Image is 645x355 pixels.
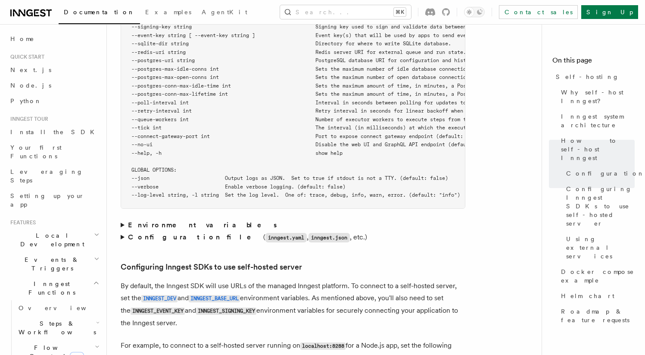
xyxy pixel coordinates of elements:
code: INNGEST_DEV [141,295,178,302]
a: Python [7,93,101,109]
span: Home [10,35,34,43]
button: Inngest Functions [7,276,101,300]
summary: Configuration file(inngest.yaml,inngest.json, etc.) [121,231,465,244]
span: Inngest system architecture [561,112,635,129]
code: INNGEST_EVENT_KEY [131,308,185,315]
p: By default, the Inngest SDK will use URLs of the managed Inngest platform. To connect to a self-h... [121,280,465,329]
span: Your first Functions [10,144,62,160]
span: Using external services [566,235,635,261]
button: Toggle dark mode [464,7,485,17]
a: Docker compose example [558,264,635,288]
a: Examples [140,3,196,23]
a: Home [7,31,101,47]
span: Python [10,97,42,104]
code: inngest.yaml [265,233,307,242]
button: Local Development [7,228,101,252]
span: Configuration [566,169,645,178]
a: Roadmap & feature requests [558,304,635,328]
a: INNGEST_BASE_URL [189,294,240,302]
span: AgentKit [202,9,247,16]
span: --json Output logs as JSON. Set to true if stdout is not a TTY. (default: false) [131,175,448,181]
span: --tick int The interval (in milliseconds) at which the executor polls the queue (default: 150) [131,125,566,131]
button: Steps & Workflows [15,316,101,340]
a: Inngest system architecture [558,109,635,133]
span: --retry-interval int Retry interval in seconds for linear backoff when retrying functions - must ... [131,108,623,114]
a: Next.js [7,62,101,78]
span: Next.js [10,66,51,73]
a: Configuring Inngest SDKs to use self-hosted server [563,181,635,231]
a: Configuring Inngest SDKs to use self-hosted server [121,261,302,273]
a: Contact sales [499,5,578,19]
span: How to self-host Inngest [561,136,635,162]
span: --log-level string, -l string Set the log level. One of: trace, debug, info, warn, error. (defaul... [131,192,460,198]
span: Steps & Workflows [15,319,96,336]
span: --signing-key string Signing key used to sign and validate data between the server and apps. [131,24,530,30]
a: How to self-host Inngest [558,133,635,166]
span: Overview [19,305,107,311]
span: --connect-gateway-port int Port to expose connect gateway endpoint (default: 8289) [131,133,481,139]
code: INNGEST_SIGNING_KEY [196,308,256,315]
button: Search...⌘K [280,5,411,19]
span: Configuring Inngest SDKs to use self-hosted server [566,185,635,228]
strong: Environment variables [128,221,278,229]
a: Install the SDK [7,124,101,140]
span: Leveraging Steps [10,168,83,184]
a: Setting up your app [7,188,101,212]
a: AgentKit [196,3,252,23]
span: Events & Triggers [7,255,94,273]
code: INNGEST_BASE_URL [189,295,240,302]
span: Roadmap & feature requests [561,307,635,324]
a: Node.js [7,78,101,93]
span: --poll-interval int Interval in seconds between polling for updates to apps (default: 0) [131,100,520,106]
span: GLOBAL OPTIONS: [131,167,177,173]
code: inngest.json [308,233,350,242]
span: Features [7,219,36,226]
span: Why self-host Inngest? [561,88,635,105]
span: Node.js [10,82,51,89]
span: --no-ui Disable the web UI and GraphQL API endpoint (default: false) [131,141,496,148]
span: Self-hosting [556,72,619,81]
a: INNGEST_DEV [141,294,178,302]
span: --event-key string [ --event-key string ] Event key(s) that will be used by apps to send events t... [131,32,520,38]
span: --postgres-uri string PostgreSQL database URI for configuration and history persistence. Defaults... [131,57,602,63]
span: Helm chart [561,292,614,300]
a: Using external services [563,231,635,264]
span: Local Development [7,231,94,248]
span: --postgres-max-idle-conns int Sets the maximum number of idle database connections in the Postgre... [131,66,620,72]
span: Documentation [64,9,135,16]
a: Sign Up [581,5,638,19]
span: --help, -h show help [131,150,343,156]
span: --postgres-conn-max-idle-time int Sets the maximum amount of time, in minutes, a PostgreSQL conne... [131,83,599,89]
span: Setting up your app [10,192,84,208]
span: Install the SDK [10,129,100,135]
a: Why self-host Inngest? [558,85,635,109]
a: Self-hosting [552,69,635,85]
a: Your first Functions [7,140,101,164]
a: Leveraging Steps [7,164,101,188]
span: Quick start [7,53,44,60]
span: Docker compose example [561,267,635,285]
span: --queue-workers int Number of executor workers to execute steps from the queue (default: 100) [131,116,536,123]
span: Inngest Functions [7,280,93,297]
span: Inngest tour [7,116,48,123]
button: Events & Triggers [7,252,101,276]
span: Examples [145,9,191,16]
summary: Environment variables [121,219,465,231]
strong: Configuration file [128,233,263,241]
a: Documentation [59,3,140,24]
a: Configuration [563,166,635,181]
span: --sqlite-dir string Directory for where to write SQLite database. [131,41,451,47]
a: Helm chart [558,288,635,304]
code: localhost:8288 [300,342,346,350]
kbd: ⌘K [394,8,406,16]
h4: On this page [552,55,635,69]
span: --postgres-conn-max-lifetime int Sets the maximum amount of time, in minutes, a PostgreSQL connec... [131,91,608,97]
a: Overview [15,300,101,316]
span: --verbose Enable verbose logging. (default: false) [131,184,346,190]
